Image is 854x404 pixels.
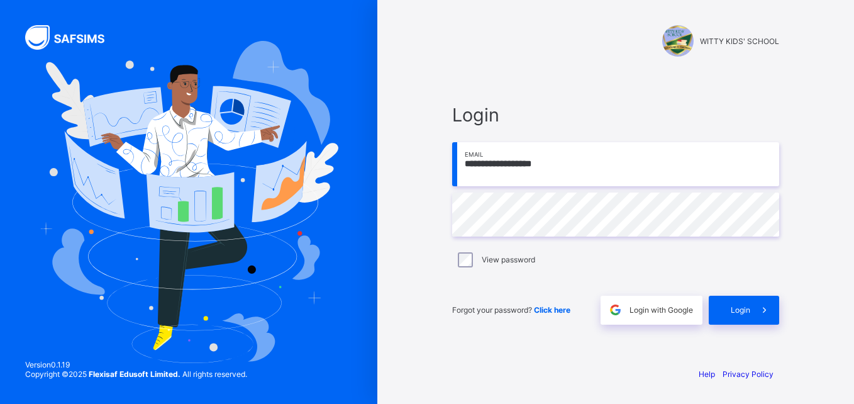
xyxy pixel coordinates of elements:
img: google.396cfc9801f0270233282035f929180a.svg [608,303,623,317]
span: Login with Google [629,305,693,315]
img: Hero Image [39,41,338,363]
span: WITTY KIDS' SCHOOL [700,36,779,46]
strong: Flexisaf Edusoft Limited. [89,369,180,379]
a: Privacy Policy [723,369,774,379]
a: Help [699,369,715,379]
span: Version 0.1.19 [25,360,247,369]
img: SAFSIMS Logo [25,25,119,50]
a: Click here [534,305,570,315]
label: View password [482,255,535,264]
span: Login [731,305,750,315]
span: Forgot your password? [452,305,570,315]
span: Login [452,104,779,126]
span: Copyright © 2025 All rights reserved. [25,369,247,379]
